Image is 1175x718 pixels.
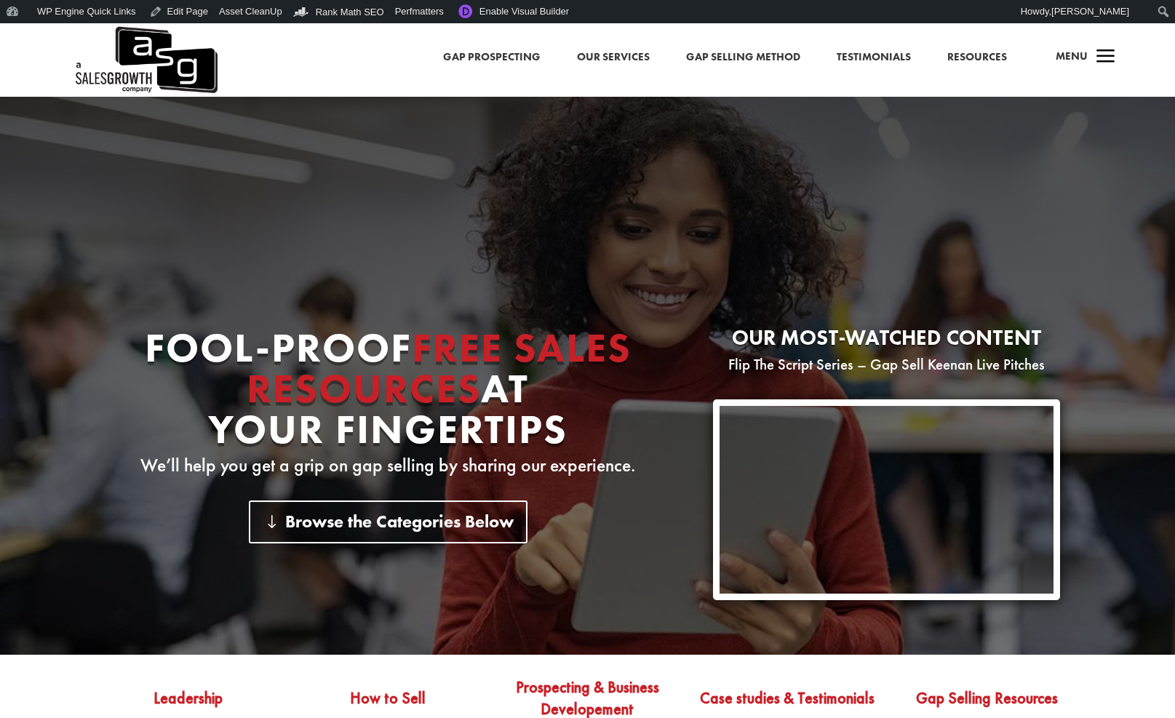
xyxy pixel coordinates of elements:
p: Flip The Script Series – Gap Sell Keenan Live Pitches [713,356,1060,373]
span: [PERSON_NAME] [1051,6,1129,17]
a: A Sales Growth Company Logo [73,23,218,97]
span: Menu [1056,49,1088,63]
span: a [1091,43,1120,72]
a: Gap Selling Method [686,48,800,67]
a: Gap Prospecting [443,48,541,67]
h1: Fool-proof At Your Fingertips [115,327,661,457]
span: Rank Math SEO [316,7,384,17]
p: We’ll help you get a grip on gap selling by sharing our experience. [115,457,661,474]
span: Free Sales Resources [247,322,632,415]
a: Resources [947,48,1007,67]
a: Browse the Categories Below [249,500,527,543]
img: ASG Co. Logo [73,23,218,97]
h2: Our most-watched content [713,327,1060,356]
a: Testimonials [837,48,911,67]
a: Our Services [577,48,650,67]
